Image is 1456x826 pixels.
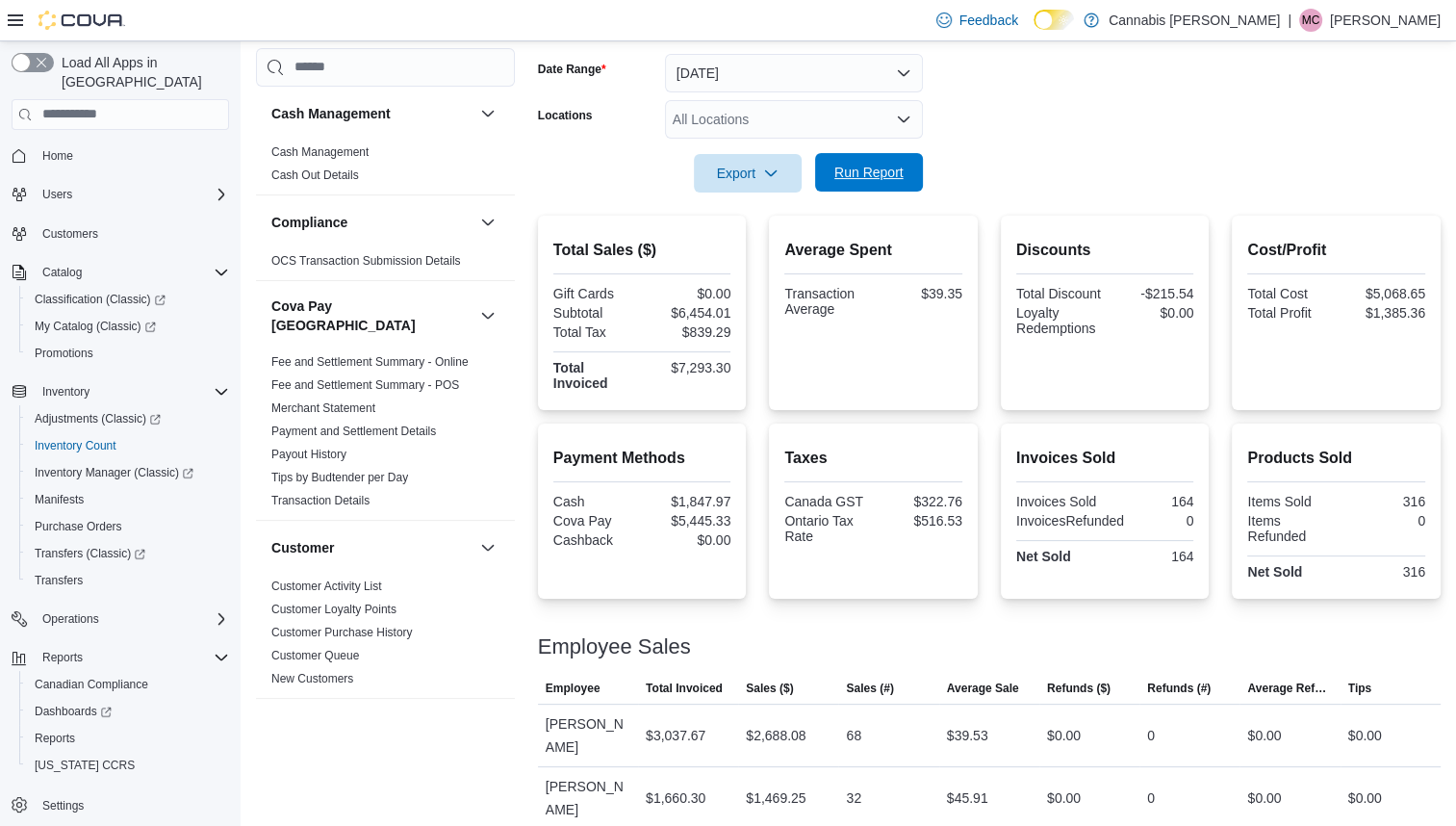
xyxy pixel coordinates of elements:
[834,163,904,182] span: Run Report
[27,407,229,430] span: Adjustments (Classic)
[784,286,869,317] div: Transaction Average
[19,671,237,698] button: Canadian Compliance
[1047,724,1081,747] div: $0.00
[815,153,923,192] button: Run Report
[1016,239,1194,262] h2: Discounts
[1348,724,1382,747] div: $0.00
[19,459,237,486] a: Inventory Manager (Classic)
[35,704,112,719] span: Dashboards
[476,102,499,125] button: Cash Management
[271,424,436,439] span: Payment and Settlement Details
[38,11,125,30] img: Cova
[27,315,229,338] span: My Catalog (Classic)
[19,567,237,594] button: Transfers
[19,698,237,725] a: Dashboards
[784,239,962,262] h2: Average Spent
[271,448,346,461] a: Payout History
[784,494,869,509] div: Canada GST
[4,181,237,208] button: Users
[35,465,193,480] span: Inventory Manager (Classic)
[1016,494,1101,509] div: Invoices Sold
[35,546,145,561] span: Transfers (Classic)
[1109,494,1193,509] div: 164
[1147,724,1155,747] div: 0
[27,461,201,484] a: Inventory Manager (Classic)
[35,261,229,284] span: Catalog
[271,400,375,416] span: Merchant Statement
[27,461,229,484] span: Inventory Manager (Classic)
[27,673,229,696] span: Canadian Compliance
[35,731,75,746] span: Reports
[1247,513,1332,544] div: Items Refunded
[646,286,730,301] div: $0.00
[35,183,80,206] button: Users
[271,253,461,269] span: OCS Transaction Submission Details
[42,148,73,164] span: Home
[42,265,82,280] span: Catalog
[19,313,237,340] a: My Catalog (Classic)
[35,319,156,334] span: My Catalog (Classic)
[878,513,962,529] div: $516.53
[271,377,459,393] span: Fee and Settlement Summary - POS
[476,536,499,559] button: Customer
[553,513,638,529] div: Cova Pay
[271,470,408,485] span: Tips by Budtender per Day
[271,144,369,160] span: Cash Management
[553,305,638,321] div: Subtotal
[1147,787,1155,810] div: 0
[553,447,731,470] h2: Payment Methods
[1348,681,1371,696] span: Tips
[846,681,893,696] span: Sales (#)
[19,405,237,432] a: Adjustments (Classic)
[4,259,237,286] button: Catalog
[1109,305,1193,321] div: $0.00
[271,297,473,335] h3: Cova Pay [GEOGRAPHIC_DATA]
[42,187,72,202] span: Users
[546,681,600,696] span: Employee
[1047,681,1111,696] span: Refunds ($)
[746,787,805,810] div: $1,469.25
[1247,239,1425,262] h2: Cost/Profit
[27,315,164,338] a: My Catalog (Classic)
[19,725,237,752] button: Reports
[553,324,638,340] div: Total Tax
[705,154,790,193] span: Export
[19,432,237,459] button: Inventory Count
[947,787,988,810] div: $45.91
[553,494,638,509] div: Cash
[19,286,237,313] a: Classification (Classic)
[35,794,91,817] a: Settings
[1047,787,1081,810] div: $0.00
[271,625,413,640] span: Customer Purchase History
[1341,494,1425,509] div: 316
[1247,787,1281,810] div: $0.00
[1016,447,1194,470] h2: Invoices Sold
[476,304,499,327] button: Cova Pay [GEOGRAPHIC_DATA]
[4,790,237,818] button: Settings
[1016,286,1101,301] div: Total Discount
[646,532,730,548] div: $0.00
[27,542,153,565] a: Transfers (Classic)
[35,438,116,453] span: Inventory Count
[646,494,730,509] div: $1,847.97
[646,513,730,529] div: $5,445.33
[271,602,396,617] span: Customer Loyalty Points
[538,108,593,123] label: Locations
[271,145,369,159] a: Cash Management
[27,727,229,750] span: Reports
[271,254,461,268] a: OCS Transaction Submission Details
[271,213,347,232] h3: Compliance
[27,488,229,511] span: Manifests
[256,249,515,280] div: Compliance
[42,611,99,627] span: Operations
[27,515,130,538] a: Purchase Orders
[271,672,353,685] a: New Customers
[35,677,148,692] span: Canadian Compliance
[1034,10,1074,30] input: Dark Mode
[665,54,923,92] button: [DATE]
[35,183,229,206] span: Users
[746,681,793,696] span: Sales ($)
[271,213,473,232] button: Compliance
[35,144,81,168] a: Home
[271,494,370,507] a: Transaction Details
